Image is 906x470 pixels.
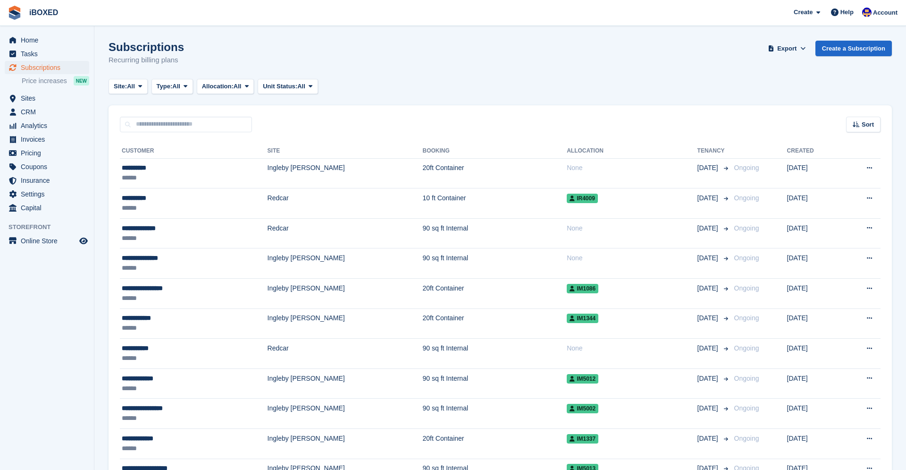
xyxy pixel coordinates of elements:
[5,119,89,132] a: menu
[197,79,254,94] button: Allocation: All
[787,218,841,248] td: [DATE]
[127,82,135,91] span: All
[697,163,720,173] span: [DATE]
[697,434,720,444] span: [DATE]
[109,79,148,94] button: Site: All
[734,314,759,322] span: Ongoing
[567,434,598,444] span: IM1337
[840,8,854,17] span: Help
[268,188,423,219] td: Redcar
[787,279,841,309] td: [DATE]
[766,41,808,56] button: Export
[567,253,697,263] div: None
[734,344,759,352] span: Ongoing
[21,188,77,201] span: Settings
[862,120,874,129] span: Sort
[109,55,184,66] p: Recurring billing plans
[423,188,567,219] td: 10 ft Container
[21,201,77,214] span: Capital
[268,248,423,279] td: Ingleby [PERSON_NAME]
[258,79,318,94] button: Unit Status: All
[5,133,89,146] a: menu
[787,248,841,279] td: [DATE]
[787,188,841,219] td: [DATE]
[423,279,567,309] td: 20ft Container
[22,77,67,85] span: Price increases
[234,82,242,91] span: All
[567,194,598,203] span: IR4009
[423,339,567,369] td: 90 sq ft Internal
[734,404,759,412] span: Ongoing
[268,158,423,188] td: Ingleby [PERSON_NAME]
[297,82,305,91] span: All
[5,201,89,214] a: menu
[21,119,77,132] span: Analytics
[777,44,797,53] span: Export
[567,223,697,233] div: None
[734,164,759,171] span: Ongoing
[120,144,268,159] th: Customer
[21,146,77,160] span: Pricing
[423,308,567,339] td: 20ft Container
[697,193,720,203] span: [DATE]
[5,105,89,119] a: menu
[21,234,77,248] span: Online Store
[794,8,813,17] span: Create
[8,222,94,232] span: Storefront
[5,61,89,74] a: menu
[78,235,89,247] a: Preview store
[567,314,598,323] span: IM1344
[697,374,720,384] span: [DATE]
[567,374,598,384] span: IM5012
[734,254,759,262] span: Ongoing
[268,399,423,429] td: Ingleby [PERSON_NAME]
[109,41,184,53] h1: Subscriptions
[5,160,89,173] a: menu
[787,144,841,159] th: Created
[202,82,234,91] span: Allocation:
[5,188,89,201] a: menu
[21,92,77,105] span: Sites
[734,375,759,382] span: Ongoing
[268,279,423,309] td: Ingleby [PERSON_NAME]
[5,146,89,160] a: menu
[567,284,598,293] span: IM1086
[114,82,127,91] span: Site:
[862,8,872,17] img: Noor Rashid
[21,174,77,187] span: Insurance
[157,82,173,91] span: Type:
[21,160,77,173] span: Coupons
[8,6,22,20] img: stora-icon-8386f47178a22dfd0bd8f6a31ec36ba5ce8667c1dd55bd0f319d3a0aa187defe.svg
[787,429,841,459] td: [DATE]
[21,34,77,47] span: Home
[268,429,423,459] td: Ingleby [PERSON_NAME]
[697,313,720,323] span: [DATE]
[423,399,567,429] td: 90 sq ft Internal
[21,133,77,146] span: Invoices
[5,92,89,105] a: menu
[567,144,697,159] th: Allocation
[5,234,89,248] a: menu
[697,253,720,263] span: [DATE]
[21,61,77,74] span: Subscriptions
[697,283,720,293] span: [DATE]
[787,399,841,429] td: [DATE]
[22,76,89,86] a: Price increases NEW
[697,144,730,159] th: Tenancy
[172,82,180,91] span: All
[263,82,297,91] span: Unit Status:
[21,47,77,60] span: Tasks
[734,194,759,202] span: Ongoing
[697,343,720,353] span: [DATE]
[787,339,841,369] td: [DATE]
[787,368,841,399] td: [DATE]
[5,174,89,187] a: menu
[268,308,423,339] td: Ingleby [PERSON_NAME]
[423,144,567,159] th: Booking
[815,41,892,56] a: Create a Subscription
[268,144,423,159] th: Site
[873,8,898,17] span: Account
[423,368,567,399] td: 90 sq ft Internal
[25,5,62,20] a: iBOXED
[787,158,841,188] td: [DATE]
